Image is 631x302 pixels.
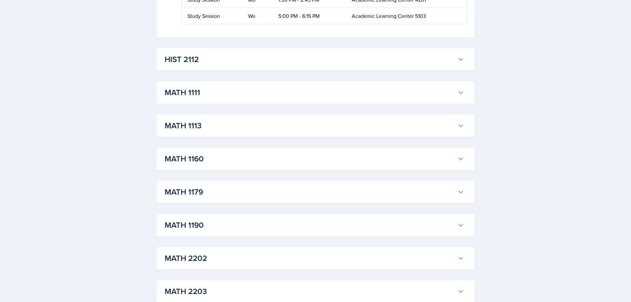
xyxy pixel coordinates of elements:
h3: MATH 1111 [165,87,455,98]
h3: MATH 1160 [165,153,455,165]
button: MATH 1179 [163,185,465,199]
td: 5:00 PM - 6:15 PM [273,8,346,24]
h3: HIST 2112 [165,53,455,65]
h3: MATH 1113 [165,120,455,132]
h3: MATH 1179 [165,186,455,198]
button: MATH 1160 [163,151,465,166]
button: MATH 2203 [163,284,465,299]
h3: MATH 2203 [165,285,455,297]
button: MATH 1111 [163,85,465,100]
button: MATH 1113 [163,118,465,133]
td: We [243,8,273,24]
button: MATH 1190 [163,218,465,232]
h3: MATH 1190 [165,219,455,231]
h3: MATH 2202 [165,252,455,264]
button: MATH 2202 [163,251,465,266]
button: HIST 2112 [163,52,465,67]
span: Academic Learning Center 5103 [352,12,426,20]
div: Study Session [187,12,238,20]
